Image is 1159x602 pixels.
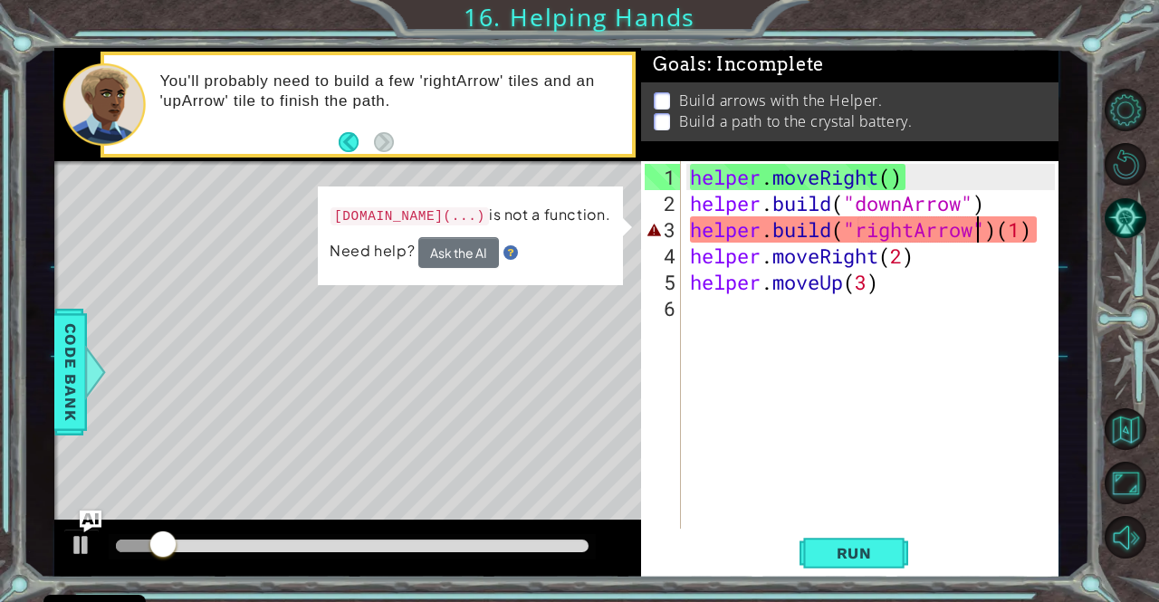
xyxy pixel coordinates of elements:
[645,164,681,190] div: 1
[330,242,418,261] span: Need help?
[645,243,681,269] div: 4
[679,111,912,131] p: Build a path to the crystal battery.
[645,269,681,295] div: 5
[1106,402,1159,456] a: Back to Map
[645,295,681,321] div: 6
[330,207,489,225] code: [DOMAIN_NAME](...)
[645,190,681,216] div: 2
[339,132,374,152] button: Back
[1105,197,1147,240] button: AI Hint
[418,237,499,268] button: Ask the AI
[707,53,824,75] span: : Incomplete
[800,532,908,574] button: Shift+Enter: Run current code.
[80,511,101,532] button: Ask AI
[679,91,882,110] p: Build arrows with the Helper.
[63,529,100,566] button: Ctrl + P: Play
[645,216,681,243] div: 3
[1105,516,1147,559] button: Mute
[1105,408,1147,451] button: Back to Map
[374,132,394,152] button: Next
[503,245,518,260] img: Hint
[56,317,85,427] span: Code Bank
[1105,89,1147,131] button: Level Options
[819,544,890,562] span: Run
[159,72,618,111] p: You'll probably need to build a few 'rightArrow' tiles and an 'upArrow' tile to finish the path.
[1105,143,1147,186] button: Restart Level
[330,204,610,227] p: is not a function.
[653,53,824,76] span: Goals
[1105,462,1147,504] button: Maximize Browser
